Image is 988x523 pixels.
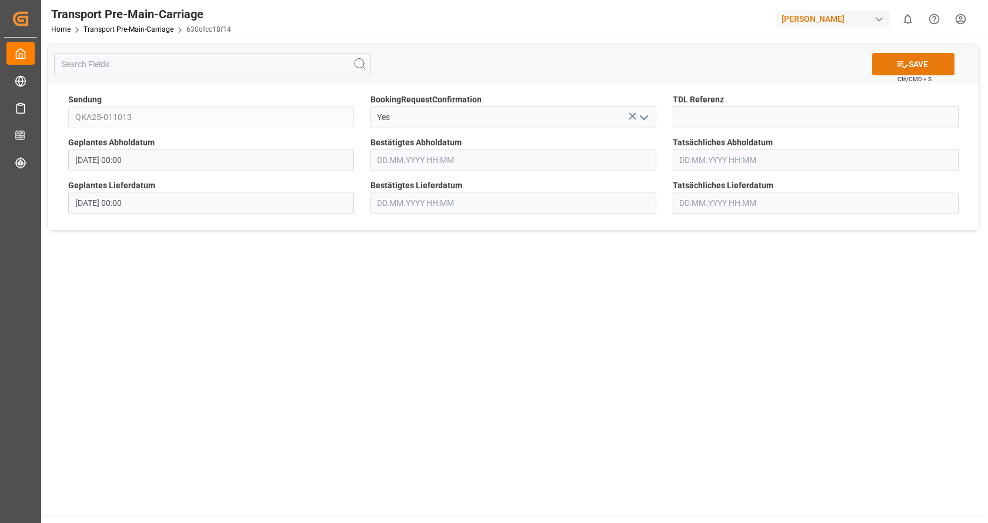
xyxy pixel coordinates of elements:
[68,149,354,171] input: DD.MM.YYYY HH:MM
[370,94,482,106] span: BookingRequestConfirmation
[68,179,155,192] span: Geplantes Lieferdatum
[370,179,462,192] span: Bestätigtes Lieferdatum
[894,6,921,32] button: show 0 new notifications
[370,149,656,171] input: DD.MM.YYYY HH:MM
[84,25,173,34] a: Transport Pre-Main-Carriage
[673,192,959,214] input: DD.MM.YYYY HH:MM
[68,192,354,214] input: DD.MM.YYYY HH:MM
[673,179,773,192] span: Tatsächliches Lieferdatum
[68,136,155,149] span: Geplantes Abholdatum
[54,53,371,75] input: Search Fields
[51,5,231,23] div: Transport Pre-Main-Carriage
[370,136,462,149] span: Bestätigtes Abholdatum
[777,8,894,30] button: [PERSON_NAME]
[51,25,71,34] a: Home
[872,53,954,75] button: SAVE
[897,75,932,84] span: Ctrl/CMD + S
[673,149,959,171] input: DD.MM.YYYY HH:MM
[68,94,102,106] span: Sendung
[370,192,656,214] input: DD.MM.YYYY HH:MM
[921,6,947,32] button: Help Center
[673,136,773,149] span: Tatsächliches Abholdatum
[777,11,890,28] div: [PERSON_NAME]
[634,108,652,126] button: open menu
[673,94,724,106] span: TDL Referenz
